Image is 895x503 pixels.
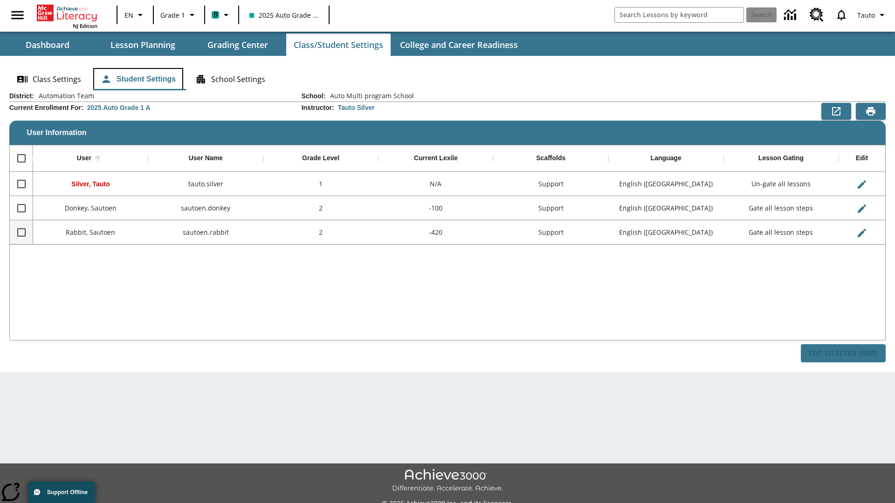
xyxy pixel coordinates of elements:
a: Data Center [778,2,804,28]
div: English (US) [608,172,723,196]
img: Achieve3000 Differentiate Accelerate Achieve [392,469,503,493]
button: Class Settings [9,68,89,90]
button: Print Preview [856,103,886,120]
div: -420 [379,220,494,245]
a: Notifications [829,3,854,27]
button: Student Settings [93,68,183,90]
div: Gate all lesson steps [723,220,839,245]
div: Support [493,220,608,245]
div: Class/Student Settings [9,68,886,90]
button: Export to CSV [821,103,851,120]
div: Gate all lesson steps [723,196,839,220]
button: Class/Student Settings [286,34,391,56]
div: 1 [263,172,379,196]
div: Lesson Gating [758,154,804,163]
div: Edit [856,154,868,163]
div: sautoen.donkey [148,196,263,220]
div: Grade Level [302,154,339,163]
div: User [77,154,91,163]
span: Tauto [857,10,875,20]
button: Edit User [853,175,871,194]
button: Open side menu [4,1,31,29]
h2: Instructor : [302,104,334,112]
div: -100 [379,196,494,220]
div: Support [493,172,608,196]
div: 2 [263,220,379,245]
button: Dashboard [1,34,94,56]
div: 2025 Auto Grade 1 A [87,103,151,112]
span: Grade 1 [160,10,185,20]
div: Un-gate all lessons [723,172,839,196]
span: B [213,9,218,20]
div: tauto.silver [148,172,263,196]
button: Edit User [853,224,871,242]
div: N/A [379,172,494,196]
div: sautoen.rabbit [148,220,263,245]
button: Profile/Settings [854,7,891,23]
span: Support Offline [47,489,88,496]
span: User Information [27,129,87,137]
div: 2 [263,196,379,220]
button: Grade: Grade 1, Select a grade [157,7,201,23]
span: Donkey, Sautoen [65,204,117,212]
a: Resource Center, Will open in new tab [804,2,829,27]
input: search field [615,7,744,22]
button: Language: EN, Select a language [120,7,150,23]
div: Language [651,154,682,163]
button: College and Career Readiness [392,34,525,56]
button: Edit User [853,199,871,218]
h2: School : [302,92,325,100]
span: 2025 Auto Grade 1 A [249,10,318,20]
span: NJ Edition [73,22,97,29]
button: Boost Class color is teal. Change class color [208,7,235,23]
span: Silver, Tauto [71,180,110,188]
h2: District : [9,92,34,100]
span: Automation Team [34,91,94,101]
div: Current Lexile [414,154,458,163]
h2: Current Enrollment For : [9,104,83,112]
button: Lesson Planning [96,34,189,56]
div: English (US) [608,196,723,220]
span: Rabbit, Sautoen [66,228,115,237]
div: Home [37,3,97,29]
div: Scaffolds [536,154,565,163]
div: Tauto Silver [338,103,375,112]
div: User Information [9,91,886,363]
div: Support [493,196,608,220]
button: Support Offline [28,482,95,503]
button: School Settings [188,68,273,90]
a: Home [37,4,97,22]
span: EN [124,10,133,20]
div: User Name [189,154,223,163]
div: English (US) [608,220,723,245]
span: Auto Multi program School [325,91,414,101]
button: Grading Center [191,34,284,56]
